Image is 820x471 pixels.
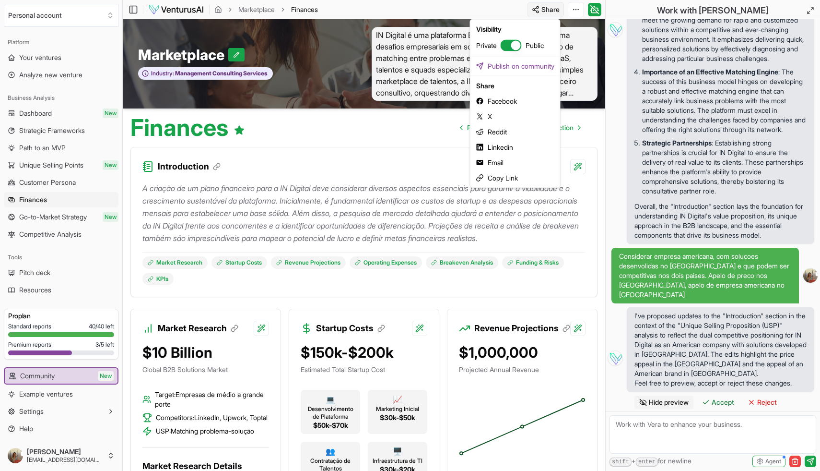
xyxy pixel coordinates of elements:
span: Private [476,41,497,50]
div: Visibility [472,22,558,37]
button: X [472,109,558,124]
a: Publish on community [472,59,558,74]
span: Public [526,41,544,50]
button: Facebook [472,94,558,109]
div: Copy Link [472,170,558,186]
button: Linkedin [472,140,558,155]
button: Email [472,155,558,170]
button: Reddit [472,124,558,140]
div: Share [472,78,558,94]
